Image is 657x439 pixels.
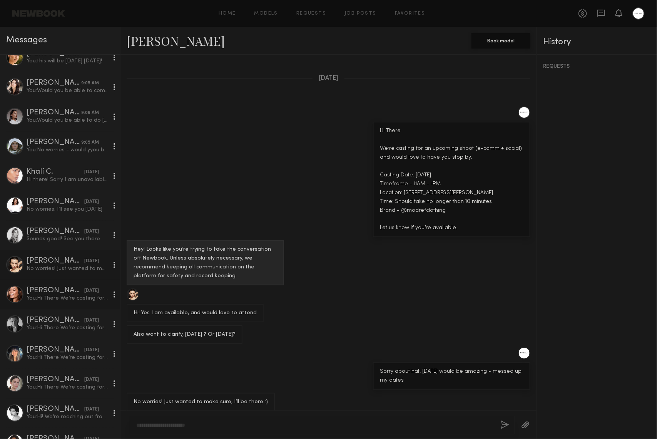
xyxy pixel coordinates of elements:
[27,57,109,65] div: You: this will be [DATE] [DATE]!
[27,346,84,354] div: [PERSON_NAME]
[81,80,99,87] div: 9:05 AM
[27,146,109,154] div: You: No worries - would yyou be able to stop by [DATE]?
[84,169,99,176] div: [DATE]
[380,367,523,385] div: Sorry about hat! [DATE] would be amazing - messed up my dates
[27,295,109,302] div: You: Hi There We’re casting for an upcoming shoot (e-comm + social) and would love to have you st...
[27,117,109,124] div: You: Would you be able to do [DATE]?
[27,79,81,87] div: [PERSON_NAME]
[84,258,99,265] div: [DATE]
[543,64,651,69] div: REQUESTS
[27,206,109,213] div: No worries. I’ll see you [DATE]
[27,317,84,324] div: [PERSON_NAME]
[344,11,376,16] a: Job Posts
[6,36,47,45] span: Messages
[296,11,326,16] a: Requests
[27,384,109,391] div: You: Hi There We’re casting for an upcoming shoot (e-comm + social) and would love to have you st...
[27,168,84,176] div: Khalí C.
[84,376,99,384] div: [DATE]
[395,11,425,16] a: Favorites
[84,317,99,324] div: [DATE]
[27,413,109,421] div: You: Hi! We’re reaching out from [GEOGRAPHIC_DATA]—we’d love to see if you’re available to stop b...
[27,235,109,243] div: Sounds good! See you there
[219,11,236,16] a: Home
[380,127,523,233] div: Hi There We’re casting for an upcoming shoot (e-comm + social) and would love to have you stop by...
[27,257,84,265] div: [PERSON_NAME]
[27,198,84,206] div: [PERSON_NAME]
[81,109,99,117] div: 9:06 AM
[471,37,530,44] a: Book model
[84,406,99,413] div: [DATE]
[27,376,84,384] div: [PERSON_NAME]
[27,287,84,295] div: [PERSON_NAME]
[27,87,109,94] div: You: Would you be able to come [DATE]?
[27,324,109,332] div: You: Hi There We’re casting for an upcoming shoot (e-comm + social) and would love to have you st...
[134,245,277,281] div: Hey! Looks like you’re trying to take the conversation off Newbook. Unless absolutely necessary, ...
[27,354,109,361] div: You: Hi There We’re casting for an upcoming shoot (e-comm + social) and would love to have you st...
[27,405,84,413] div: [PERSON_NAME]
[27,228,84,235] div: [PERSON_NAME]
[134,309,257,318] div: Hi! Yes I am available, and would love to attend
[84,198,99,206] div: [DATE]
[543,38,651,47] div: History
[27,109,81,117] div: [PERSON_NAME]
[27,139,81,146] div: [PERSON_NAME]
[84,347,99,354] div: [DATE]
[81,139,99,146] div: 9:05 AM
[134,330,236,339] div: Also want to clarify, [DATE] ? Or [DATE]?
[27,265,109,272] div: No worries! Just wanted to make sure, I’ll be there :)
[471,33,530,49] button: Book model
[254,11,278,16] a: Models
[127,32,225,49] a: [PERSON_NAME]
[134,398,268,407] div: No worries! Just wanted to make sure, I’ll be there :)
[84,287,99,295] div: [DATE]
[319,75,338,82] span: [DATE]
[84,228,99,235] div: [DATE]
[27,176,109,183] div: Hi there! Sorry I am unavailable. I’m in [GEOGRAPHIC_DATA] until 25th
